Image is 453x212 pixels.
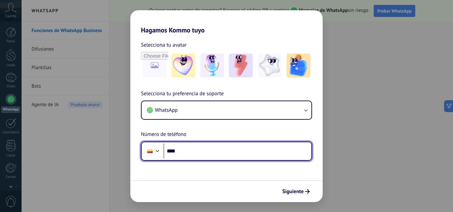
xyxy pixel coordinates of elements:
[155,107,178,113] span: WhatsApp
[279,186,313,197] button: Siguiente
[287,54,310,77] img: -5.jpeg
[229,54,253,77] img: -3.jpeg
[282,189,304,194] span: Siguiente
[171,54,195,77] img: -1.jpeg
[141,90,224,98] span: Selecciona tu preferencia de soporte
[142,101,311,119] button: WhatsApp
[258,54,282,77] img: -4.jpeg
[141,41,187,49] span: Selecciona tu avatar
[141,130,186,139] span: Número de teléfono
[144,144,156,158] div: Ecuador: + 593
[130,10,323,34] h2: Hagamos Kommo tuyo
[200,54,224,77] img: -2.jpeg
